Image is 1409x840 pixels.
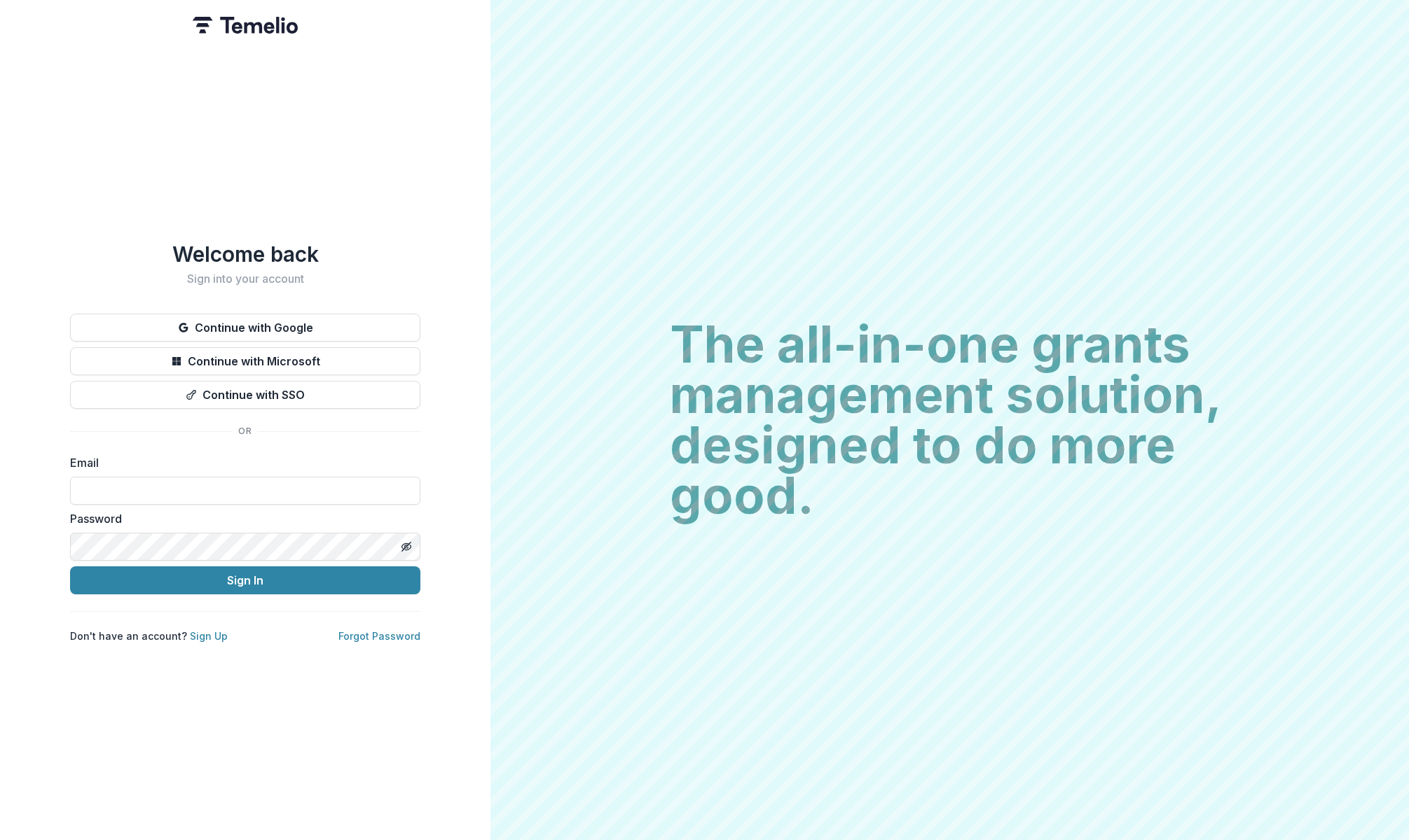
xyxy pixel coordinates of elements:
a: Sign Up [190,630,228,642]
button: Continue with SSO [70,381,420,409]
label: Email [70,454,412,471]
h2: Sign into your account [70,272,420,286]
a: Forgot Password [338,630,420,642]
button: Continue with Microsoft [70,347,420,375]
h1: Welcome back [70,241,420,267]
button: Continue with Google [70,314,420,342]
label: Password [70,510,412,527]
button: Toggle password visibility [395,535,418,558]
p: Don't have an account? [70,629,228,643]
img: Temelio [193,17,298,34]
button: Sign In [70,566,420,594]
